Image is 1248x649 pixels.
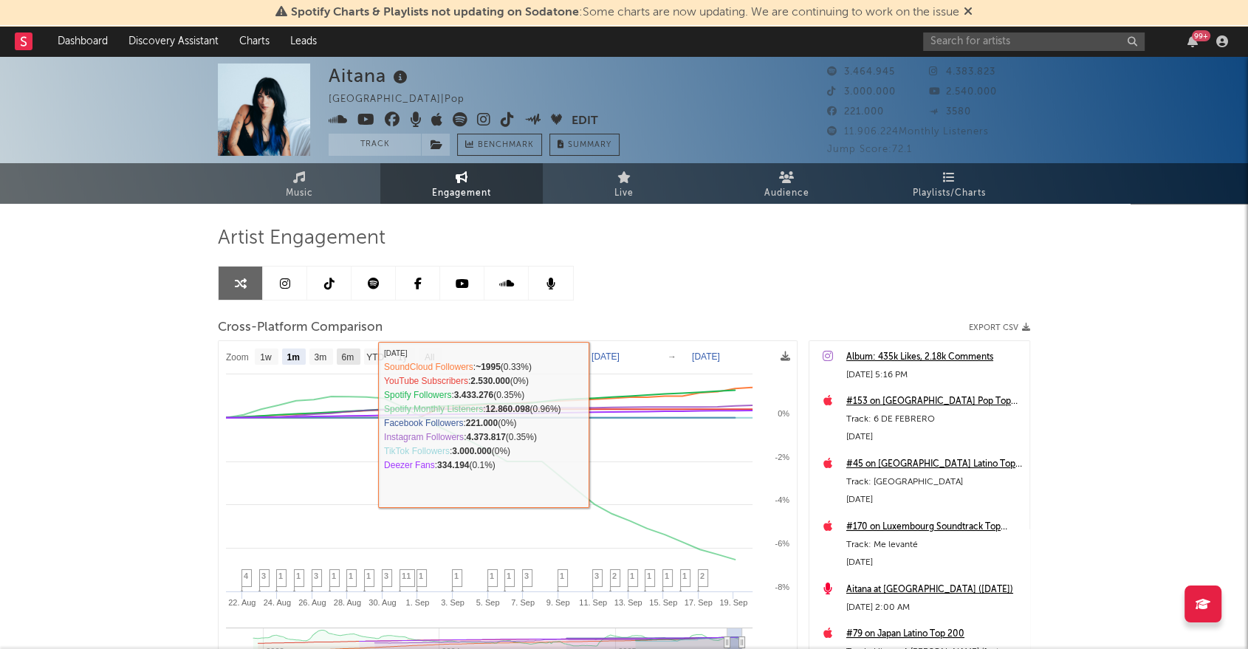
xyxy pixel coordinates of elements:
[366,571,371,580] span: 1
[964,7,973,18] span: Dismiss
[546,598,570,607] text: 9. Sep
[398,352,408,363] text: 1y
[218,163,380,204] a: Music
[118,27,229,56] a: Discovery Assistant
[649,598,677,607] text: 15. Sep
[827,107,884,117] span: 221.000
[592,351,620,362] text: [DATE]
[846,393,1022,411] a: #153 on [GEOGRAPHIC_DATA] Pop Top Videos
[614,598,642,607] text: 13. Sep
[929,107,971,117] span: 3580
[432,185,491,202] span: Engagement
[244,571,248,580] span: 4
[368,598,396,607] text: 30. Aug
[929,67,995,77] span: 4.383.823
[572,112,598,131] button: Edit
[286,185,313,202] span: Music
[630,571,634,580] span: 1
[280,27,327,56] a: Leads
[341,352,354,363] text: 6m
[775,453,789,461] text: -2%
[775,495,789,504] text: -4%
[647,571,651,580] span: 1
[778,409,789,418] text: 0%
[594,571,599,580] span: 3
[47,27,118,56] a: Dashboard
[329,63,411,88] div: Aitana
[425,352,434,363] text: All
[406,598,430,607] text: 1. Sep
[334,598,361,607] text: 28. Aug
[682,571,687,580] span: 1
[846,581,1022,599] a: Aitana at [GEOGRAPHIC_DATA] ([DATE])
[329,91,481,109] div: [GEOGRAPHIC_DATA] | Pop
[846,518,1022,536] div: #170 on Luxembourg Soundtrack Top Songs
[846,491,1022,509] div: [DATE]
[507,571,511,580] span: 1
[846,599,1022,617] div: [DATE] 2:00 AM
[1187,35,1198,47] button: 99+
[846,348,1022,366] a: Album: 435k Likes, 2.18k Comments
[685,598,713,607] text: 17. Sep
[291,7,579,18] span: Spotify Charts & Playlists not updating on Sodatone
[929,87,997,97] span: 2.540.000
[329,134,421,156] button: Track
[913,185,986,202] span: Playlists/Charts
[476,598,500,607] text: 5. Sep
[719,598,747,607] text: 19. Sep
[291,7,959,18] span: : Some charts are now updating. We are continuing to work on the issue
[846,473,1022,491] div: Track: [GEOGRAPHIC_DATA]
[228,598,256,607] text: 22. Aug
[549,134,620,156] button: Summary
[923,32,1145,51] input: Search for artists
[846,366,1022,384] div: [DATE] 5:16 PM
[692,351,720,362] text: [DATE]
[349,571,353,580] span: 1
[402,571,411,580] span: 11
[665,571,669,580] span: 1
[846,428,1022,446] div: [DATE]
[668,351,676,362] text: →
[511,598,535,607] text: 7. Sep
[700,571,704,580] span: 2
[846,554,1022,571] div: [DATE]
[568,141,611,149] span: Summary
[314,352,326,363] text: 3m
[380,163,543,204] a: Engagement
[261,571,266,580] span: 3
[332,571,336,580] span: 1
[296,571,301,580] span: 1
[868,163,1030,204] a: Playlists/Charts
[287,352,299,363] text: 1m
[366,352,384,363] text: YTD
[278,571,283,580] span: 1
[441,598,464,607] text: 3. Sep
[457,134,542,156] a: Benchmark
[1192,30,1210,41] div: 99 +
[827,67,895,77] span: 3.464.945
[705,163,868,204] a: Audience
[229,27,280,56] a: Charts
[827,127,989,137] span: 11.906.224 Monthly Listeners
[226,352,249,363] text: Zoom
[543,163,705,204] a: Live
[218,319,383,337] span: Cross-Platform Comparison
[524,571,529,580] span: 3
[846,456,1022,473] a: #45 on [GEOGRAPHIC_DATA] Latino Top 200
[419,571,423,580] span: 1
[846,536,1022,554] div: Track: Me levanté
[454,571,459,580] span: 1
[260,352,272,363] text: 1w
[478,137,534,154] span: Benchmark
[264,598,291,607] text: 24. Aug
[298,598,326,607] text: 26. Aug
[314,571,318,580] span: 3
[846,411,1022,428] div: Track: 6 DE FEBRERO
[764,185,809,202] span: Audience
[614,185,634,202] span: Live
[827,87,896,97] span: 3.000.000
